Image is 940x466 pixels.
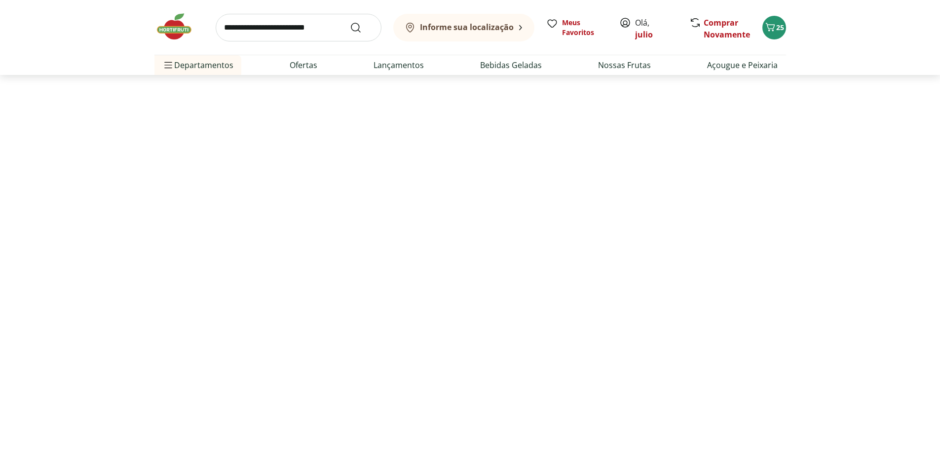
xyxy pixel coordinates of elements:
[216,14,381,41] input: search
[374,59,424,71] a: Lançamentos
[546,18,607,37] a: Meus Favoritos
[480,59,542,71] a: Bebidas Geladas
[393,14,534,41] button: Informe sua localização
[707,59,778,71] a: Açougue e Peixaria
[162,53,174,77] button: Menu
[154,12,204,41] img: Hortifruti
[162,53,233,77] span: Departamentos
[598,59,651,71] a: Nossas Frutas
[350,22,374,34] button: Submit Search
[635,17,679,40] span: Olá,
[762,16,786,39] button: Carrinho
[704,17,750,40] a: Comprar Novamente
[420,22,514,33] b: Informe sua localização
[290,59,317,71] a: Ofertas
[562,18,607,37] span: Meus Favoritos
[635,29,653,40] a: julio
[776,23,784,32] span: 25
